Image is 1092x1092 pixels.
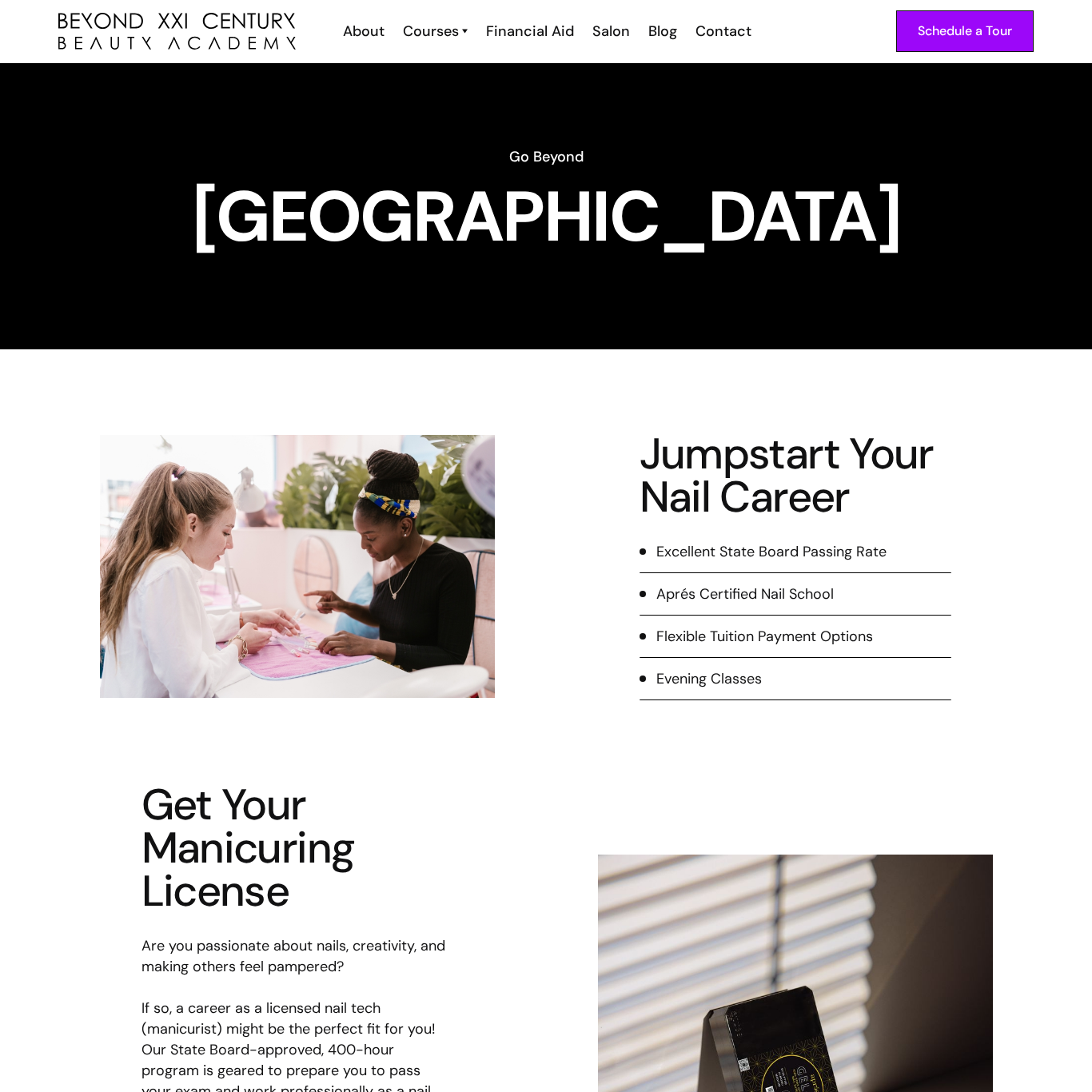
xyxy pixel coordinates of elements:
[656,668,762,689] div: Evening Classes
[582,21,638,42] a: Salon
[58,146,1034,167] h6: Go Beyond
[58,13,296,50] img: beyond 21st century beauty academy logo
[592,21,630,42] div: Salon
[640,432,951,519] h2: Jumpstart Your Nail Career
[656,541,887,562] div: Excellent State Board Passing Rate
[476,21,582,42] a: Financial Aid
[685,21,759,42] a: Contact
[656,584,834,604] div: Aprés Certified Nail School
[638,21,685,42] a: Blog
[58,13,296,50] a: home
[486,21,574,42] div: Financial Aid
[192,171,900,262] strong: [GEOGRAPHIC_DATA]
[648,21,677,42] div: Blog
[403,21,468,42] a: Courses
[403,21,459,42] div: Courses
[896,10,1034,52] a: Schedule a Tour
[333,21,393,42] a: About
[141,783,453,913] h2: Get Your Manicuring License
[918,21,1012,42] div: Schedule a Tour
[100,435,495,698] img: nail tech working at salon
[656,626,873,647] div: Flexible Tuition Payment Options
[695,21,751,42] div: Contact
[343,21,385,42] div: About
